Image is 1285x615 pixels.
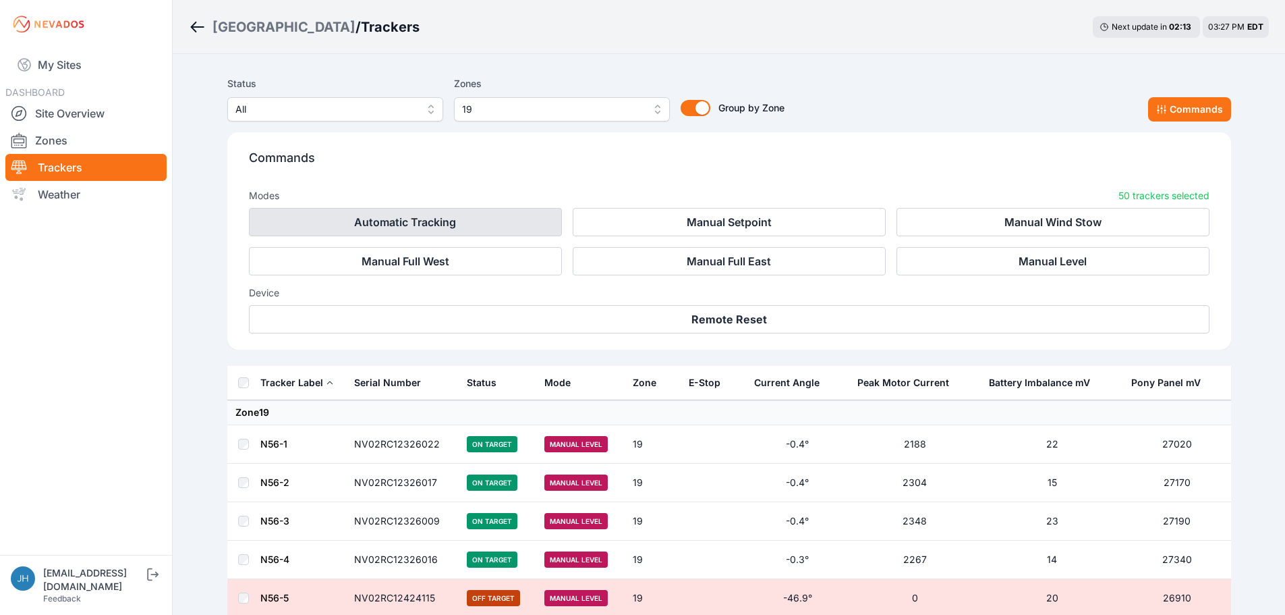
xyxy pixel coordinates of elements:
button: Manual Full West [249,247,562,275]
td: 2267 [849,541,981,579]
a: My Sites [5,49,167,81]
td: 19 [625,464,681,502]
button: Serial Number [354,367,432,399]
td: 19 [625,425,681,464]
span: Manual Level [544,513,608,529]
td: Zone 19 [227,400,1231,425]
div: 02 : 13 [1169,22,1193,32]
td: 23 [981,502,1123,541]
button: Manual Wind Stow [896,208,1209,236]
div: Peak Motor Current [857,376,949,390]
a: [GEOGRAPHIC_DATA] [212,18,355,36]
td: NV02RC12326016 [346,541,459,579]
nav: Breadcrumb [189,9,420,45]
a: Feedback [43,593,81,604]
td: 2304 [849,464,981,502]
div: [EMAIL_ADDRESS][DOMAIN_NAME] [43,566,144,593]
div: E-Stop [689,376,720,390]
button: Zone [633,367,667,399]
a: N56-3 [260,515,289,527]
h3: Device [249,286,1209,300]
button: Tracker Label [260,367,334,399]
td: 27020 [1123,425,1230,464]
a: N56-4 [260,554,289,565]
td: 19 [625,541,681,579]
td: -0.4° [746,502,849,541]
a: N56-2 [260,477,289,488]
td: -0.4° [746,425,849,464]
a: Weather [5,181,167,208]
span: All [235,101,416,117]
button: Manual Full East [573,247,886,275]
a: N56-5 [260,592,289,604]
h3: Modes [249,189,279,203]
button: Commands [1148,97,1231,122]
td: -0.4° [746,464,849,502]
p: Commands [249,149,1209,178]
button: Automatic Tracking [249,208,562,236]
span: Manual Level [544,475,608,491]
button: Manual Setpoint [573,208,886,236]
span: 19 [462,101,643,117]
span: Next update in [1112,22,1167,32]
button: Mode [544,367,581,399]
div: Serial Number [354,376,421,390]
span: On Target [467,436,517,452]
span: Manual Level [544,436,608,452]
span: On Target [467,513,517,529]
td: 2348 [849,502,981,541]
td: -0.3° [746,541,849,579]
div: Mode [544,376,571,390]
button: Remote Reset [249,305,1209,333]
a: N56-1 [260,438,287,450]
td: NV02RC12326017 [346,464,459,502]
p: 50 trackers selected [1118,189,1209,203]
button: Peak Motor Current [857,367,960,399]
button: Battery Imbalance mV [989,367,1101,399]
button: Pony Panel mV [1131,367,1211,399]
label: Zones [454,76,670,92]
span: EDT [1247,22,1263,32]
button: E-Stop [689,367,731,399]
img: jhaberkorn@invenergy.com [11,566,35,591]
a: Zones [5,127,167,154]
a: Trackers [5,154,167,181]
span: Off Target [467,590,520,606]
a: Site Overview [5,100,167,127]
td: 19 [625,502,681,541]
td: 22 [981,425,1123,464]
button: Current Angle [754,367,830,399]
img: Nevados [11,14,86,35]
span: 03:27 PM [1208,22,1245,32]
div: Zone [633,376,656,390]
button: Status [467,367,507,399]
span: DASHBOARD [5,86,65,98]
td: NV02RC12326022 [346,425,459,464]
span: On Target [467,552,517,568]
td: 15 [981,464,1123,502]
button: Manual Level [896,247,1209,275]
td: NV02RC12326009 [346,502,459,541]
h3: Trackers [361,18,420,36]
button: 19 [454,97,670,122]
td: 27340 [1123,541,1230,579]
div: Tracker Label [260,376,323,390]
td: 27190 [1123,502,1230,541]
td: 2188 [849,425,981,464]
td: 27170 [1123,464,1230,502]
div: Pony Panel mV [1131,376,1201,390]
span: Manual Level [544,552,608,568]
td: 14 [981,541,1123,579]
label: Status [227,76,443,92]
span: Manual Level [544,590,608,606]
span: On Target [467,475,517,491]
span: / [355,18,361,36]
div: Status [467,376,496,390]
div: Current Angle [754,376,820,390]
span: Group by Zone [718,102,784,113]
div: Battery Imbalance mV [989,376,1090,390]
button: All [227,97,443,122]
